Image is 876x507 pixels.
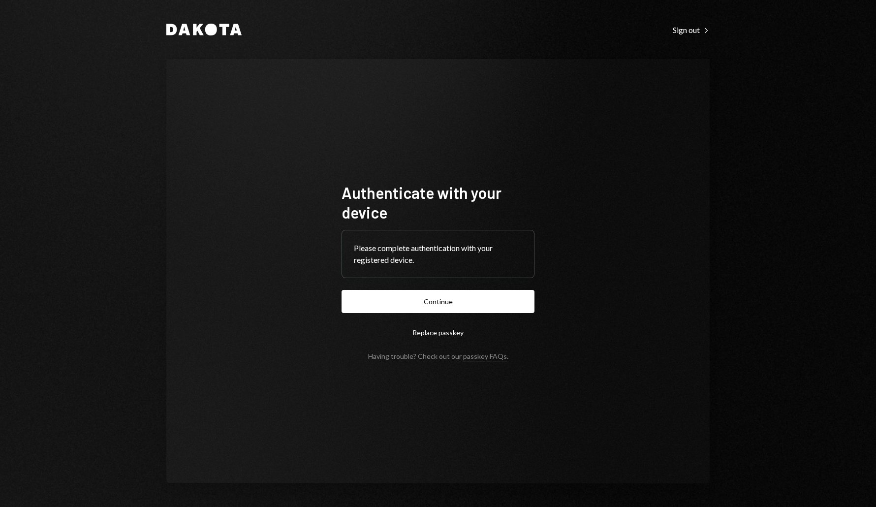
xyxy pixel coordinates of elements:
div: Sign out [673,25,710,35]
a: passkey FAQs [463,352,507,361]
a: Sign out [673,24,710,35]
div: Please complete authentication with your registered device. [354,242,522,266]
button: Continue [342,290,534,313]
h1: Authenticate with your device [342,183,534,222]
div: Having trouble? Check out our . [368,352,508,360]
button: Replace passkey [342,321,534,344]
